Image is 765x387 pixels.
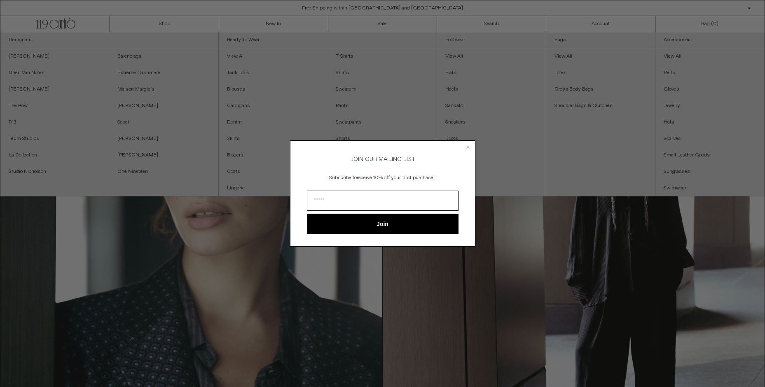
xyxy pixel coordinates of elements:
span: JOIN OUR MAILING LIST [350,156,415,163]
input: Email [307,191,459,211]
span: receive 10% off your first purchase [357,175,433,181]
button: Join [307,214,459,234]
button: Close dialog [464,143,472,152]
span: Subscribe to [329,175,357,181]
